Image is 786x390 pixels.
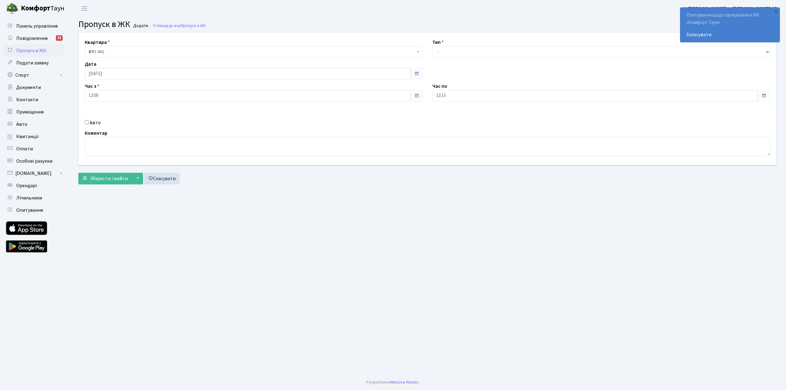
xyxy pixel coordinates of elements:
[3,155,64,167] a: Особові рахунки
[3,106,64,118] a: Приміщення
[3,94,64,106] a: Контакти
[3,81,64,94] a: Документи
[3,20,64,32] a: Панель управління
[78,18,130,30] span: Пропуск в ЖК
[181,23,206,29] span: Пропуск в ЖК
[3,32,64,44] a: Повідомлення21
[3,143,64,155] a: Оплати
[3,118,64,130] a: Авто
[78,173,132,184] button: Зберегти і вийти
[16,96,38,103] span: Контакти
[6,2,18,15] img: logo.png
[153,23,206,29] a: Назад до всіхПропуск в ЖК
[85,83,99,90] label: Час з
[16,182,37,189] span: Орендарі
[390,379,419,385] a: Massive Kinetic
[90,175,128,182] span: Зберегти і вийти
[432,83,447,90] label: Час по
[688,5,779,12] a: [PERSON_NAME]’єв [PERSON_NAME]. Ю.
[56,35,63,41] div: 21
[3,204,64,216] a: Опитування
[16,158,53,164] span: Особові рахунки
[366,379,420,386] div: Розроблено .
[77,3,92,14] button: Переключити навігацію
[3,167,64,180] a: [DOMAIN_NAME]
[85,39,110,46] label: Квартира
[3,192,64,204] a: Лічильники
[16,109,44,115] span: Приміщення
[16,121,27,128] span: Авто
[16,145,33,152] span: Оплати
[3,180,64,192] a: Орендарі
[3,69,64,81] a: Спорт
[680,8,780,42] div: Опитування щодо паркування в ЖК «Комфорт Таун»
[21,3,64,14] span: Таун
[16,60,49,66] span: Подати заявку
[3,130,64,143] a: Квитанції
[687,31,773,38] a: Голосувати
[16,47,46,54] span: Пропуск в ЖК
[132,23,150,29] small: Додати .
[3,57,64,69] a: Подати заявку
[16,35,48,42] span: Повідомлення
[85,46,423,58] span: <b>КТ</b>&nbsp;&nbsp;&nbsp;&nbsp;1-402
[773,8,779,14] div: ×
[3,44,64,57] a: Пропуск в ЖК
[16,133,39,140] span: Квитанції
[21,3,50,13] b: Комфорт
[144,173,180,184] a: Скасувати
[85,129,107,137] label: Коментар
[16,207,43,214] span: Опитування
[16,84,41,91] span: Документи
[90,119,101,126] label: Авто
[432,39,444,46] label: Тип
[16,195,42,201] span: Лічильники
[16,23,58,29] span: Панель управління
[85,60,96,68] label: Дата
[89,49,415,55] span: <b>КТ</b>&nbsp;&nbsp;&nbsp;&nbsp;1-402
[89,49,94,55] b: КТ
